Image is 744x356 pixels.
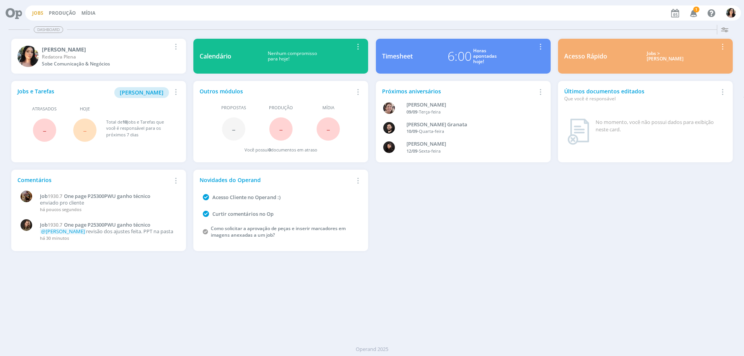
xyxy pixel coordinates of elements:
span: 09/09 [406,109,417,115]
a: Timesheet6:00Horasapontadashoje! [376,39,551,74]
a: Job1930.7One page P25300PWU ganho técnico [40,222,176,228]
img: B [383,122,395,134]
span: Produção [269,105,293,111]
button: Produção [46,10,78,16]
div: Próximos aniversários [382,87,536,95]
div: Luana da Silva de Andrade [406,140,532,148]
span: Propostas [221,105,246,111]
span: Atrasados [32,106,57,112]
span: 1 [693,7,699,12]
span: 1930.7 [48,193,62,199]
div: Nenhum compromisso para hoje! [231,51,353,62]
button: 1 [685,6,701,20]
div: Redatora Plena [42,53,171,60]
div: Que você é responsável [564,95,718,102]
a: Como solicitar a aprovação de peças e inserir marcadores em imagens anexadas a um job? [211,225,346,238]
div: Sobe Comunicação & Negócios [42,60,171,67]
div: Novidades do Operand [200,176,353,184]
span: há 30 minutos [40,235,69,241]
img: A [383,102,395,114]
div: - [406,128,532,135]
span: Hoje [80,106,90,112]
a: T[PERSON_NAME]Redatora PlenaSobe Comunicação & Negócios [11,39,186,74]
div: Bruno Corralo Granata [406,121,532,129]
a: [PERSON_NAME] [114,88,169,96]
div: Calendário [200,52,231,61]
span: Sexta-feira [419,148,441,154]
div: 6:00 [448,47,472,65]
span: - [326,120,330,137]
div: Você possui documentos em atraso [245,147,317,153]
div: Horas apontadas hoje! [473,48,497,65]
span: Mídia [322,105,334,111]
img: T [726,8,736,18]
div: Total de Jobs e Tarefas que você é responsável para os próximos 7 dias [106,119,172,138]
span: One page P25300PWU ganho técnico [64,193,150,199]
button: Mídia [79,10,98,16]
div: Comentários [17,176,171,184]
button: Jobs [30,10,46,16]
span: Dashboard [34,26,63,33]
span: 10/09 [406,128,417,134]
span: há poucos segundos [40,206,81,212]
span: Terça-feira [419,109,441,115]
img: dashboard_not_found.png [567,119,589,145]
p: revisão dos ajustes feita. PPT na pasta [40,229,176,235]
a: Curtir comentários no Op [212,210,274,217]
div: Jobs > [PERSON_NAME] [613,51,718,62]
a: Job1930.7One page P25300PWU ganho técnico [40,193,176,199]
a: Mídia [81,10,95,16]
div: - [406,109,532,115]
div: Últimos documentos editados [564,87,718,102]
a: Produção [49,10,76,16]
a: Jobs [32,10,43,16]
span: - [43,122,46,138]
span: 1930.7 [48,222,62,228]
div: Aline Beatriz Jackisch [406,101,532,109]
span: - [279,120,283,137]
span: 0 [269,147,271,153]
img: J [21,219,32,231]
img: A [21,191,32,202]
div: Tamiris Soares [42,45,171,53]
img: L [383,141,395,153]
div: No momento, você não possui dados para exibição neste card. [596,119,723,134]
span: 10 [122,119,127,125]
span: - [83,122,87,138]
div: Jobs e Tarefas [17,87,171,98]
span: - [232,120,236,137]
div: Outros módulos [200,87,353,95]
div: Acesso Rápido [564,52,607,61]
button: T [726,6,736,20]
div: Timesheet [382,52,413,61]
span: 12/09 [406,148,417,154]
a: Acesso Cliente no Operand :) [212,194,281,201]
span: One page P25300PWU ganho técnico [64,221,150,228]
span: Quarta-feira [419,128,444,134]
div: - [406,148,532,155]
span: [PERSON_NAME] [120,89,164,96]
img: T [17,46,39,67]
button: [PERSON_NAME] [114,87,169,98]
span: @[PERSON_NAME] [41,228,85,235]
p: enviado pro cliente [40,200,176,206]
